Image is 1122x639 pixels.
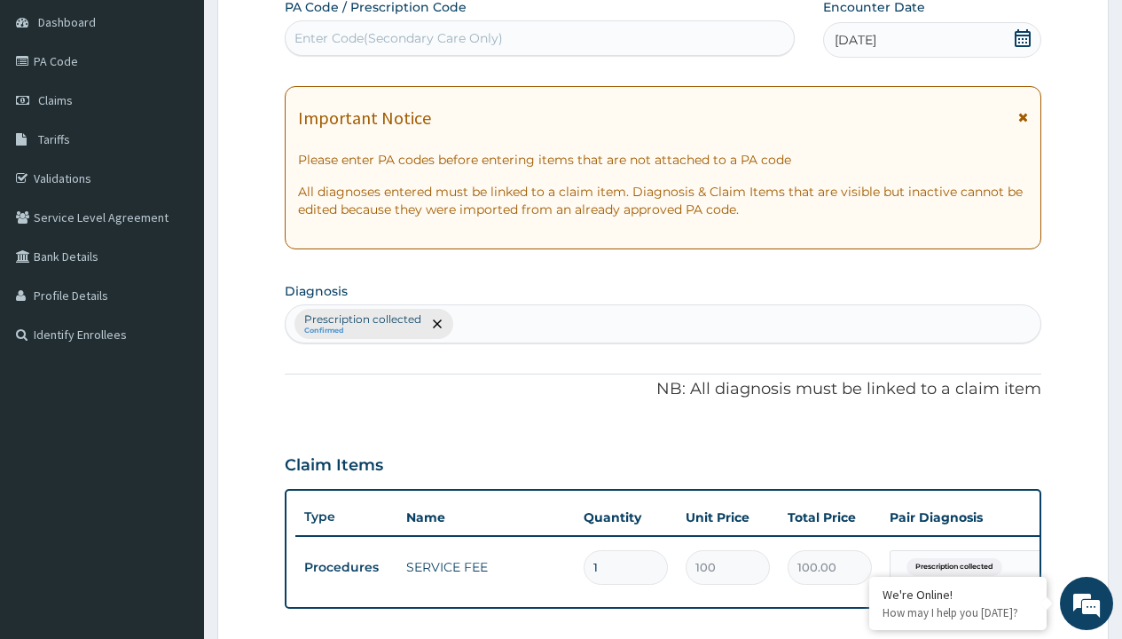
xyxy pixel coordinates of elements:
p: Please enter PA codes before entering items that are not attached to a PA code [298,151,1028,169]
span: remove selection option [429,316,445,332]
p: Prescription collected [304,312,421,327]
img: d_794563401_company_1708531726252_794563401 [33,89,72,133]
div: Minimize live chat window [291,9,333,51]
div: Chat with us now [92,99,298,122]
th: Type [295,501,397,533]
small: Confirmed [304,327,421,335]
textarea: Type your message and hit 'Enter' [9,439,338,501]
th: Pair Diagnosis [881,500,1076,535]
div: We're Online! [883,587,1033,603]
td: Procedures [295,551,397,584]
div: Enter Code(Secondary Care Only) [294,29,503,47]
th: Total Price [779,500,881,535]
p: How may I help you today? [883,605,1033,620]
th: Unit Price [677,500,779,535]
span: We're online! [103,201,245,380]
td: SERVICE FEE [397,549,575,585]
th: Quantity [575,500,677,535]
th: Name [397,500,575,535]
span: Dashboard [38,14,96,30]
p: All diagnoses entered must be linked to a claim item. Diagnosis & Claim Items that are visible bu... [298,183,1028,218]
span: Tariffs [38,131,70,147]
h1: Important Notice [298,108,431,128]
h3: Claim Items [285,456,383,476]
span: Prescription collected [906,558,1002,576]
p: NB: All diagnosis must be linked to a claim item [285,378,1041,401]
label: Diagnosis [285,282,348,300]
span: Claims [38,92,73,108]
span: [DATE] [835,31,876,49]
